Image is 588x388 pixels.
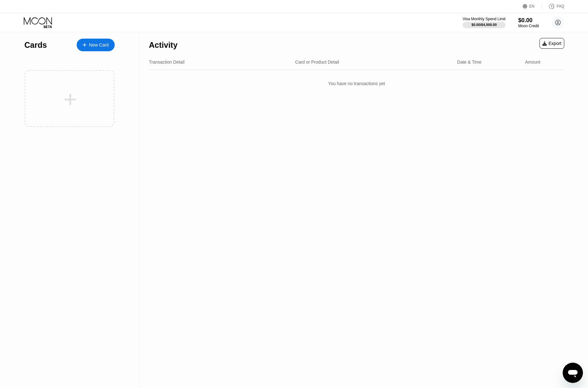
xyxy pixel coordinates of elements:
div: FAQ [542,3,564,9]
div: $0.00Moon Credit [518,17,539,28]
div: $0.00 [518,17,539,24]
div: Export [540,38,564,49]
div: Visa Monthly Spend Limit [463,17,505,21]
div: Moon Credit [518,24,539,28]
div: Visa Monthly Spend Limit$0.00/$4,000.00 [463,17,505,28]
div: Cards [24,41,47,50]
div: Export [542,41,561,46]
div: Card or Product Detail [295,59,339,65]
div: FAQ [557,4,564,9]
div: $0.00 / $4,000.00 [471,23,497,27]
div: EN [529,4,535,9]
div: New Card [77,39,115,51]
div: Amount [525,59,540,65]
div: You have no transactions yet [149,75,564,92]
div: EN [523,3,542,9]
div: New Card [89,42,109,48]
div: Activity [149,41,177,50]
div: Date & Time [457,59,482,65]
iframe: Button to launch messaging window [563,363,583,383]
div: Transaction Detail [149,59,184,65]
